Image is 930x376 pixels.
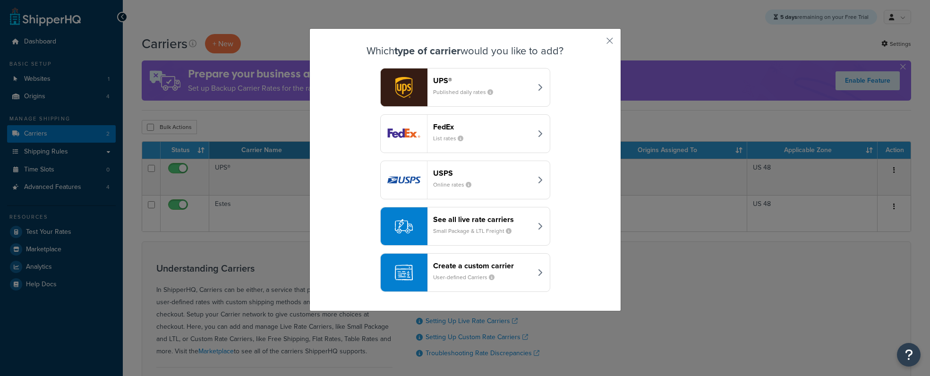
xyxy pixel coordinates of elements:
small: Online rates [433,180,479,189]
img: fedEx logo [381,115,427,153]
header: FedEx [433,122,532,131]
header: UPS® [433,76,532,85]
header: See all live rate carriers [433,215,532,224]
small: Published daily rates [433,88,501,96]
small: Small Package & LTL Freight [433,227,519,235]
strong: type of carrier [394,43,461,59]
small: User-defined Carriers [433,273,502,282]
img: icon-carrier-liverate-becf4550.svg [395,217,413,235]
button: See all live rate carriersSmall Package & LTL Freight [380,207,550,246]
img: icon-carrier-custom-c93b8a24.svg [395,264,413,282]
img: ups logo [381,68,427,106]
button: Create a custom carrierUser-defined Carriers [380,253,550,292]
small: List rates [433,134,471,143]
header: USPS [433,169,532,178]
h3: Which would you like to add? [333,45,597,57]
button: Open Resource Center [897,343,921,367]
button: usps logoUSPSOnline rates [380,161,550,199]
button: ups logoUPS®Published daily rates [380,68,550,107]
header: Create a custom carrier [433,261,532,270]
button: fedEx logoFedExList rates [380,114,550,153]
img: usps logo [381,161,427,199]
